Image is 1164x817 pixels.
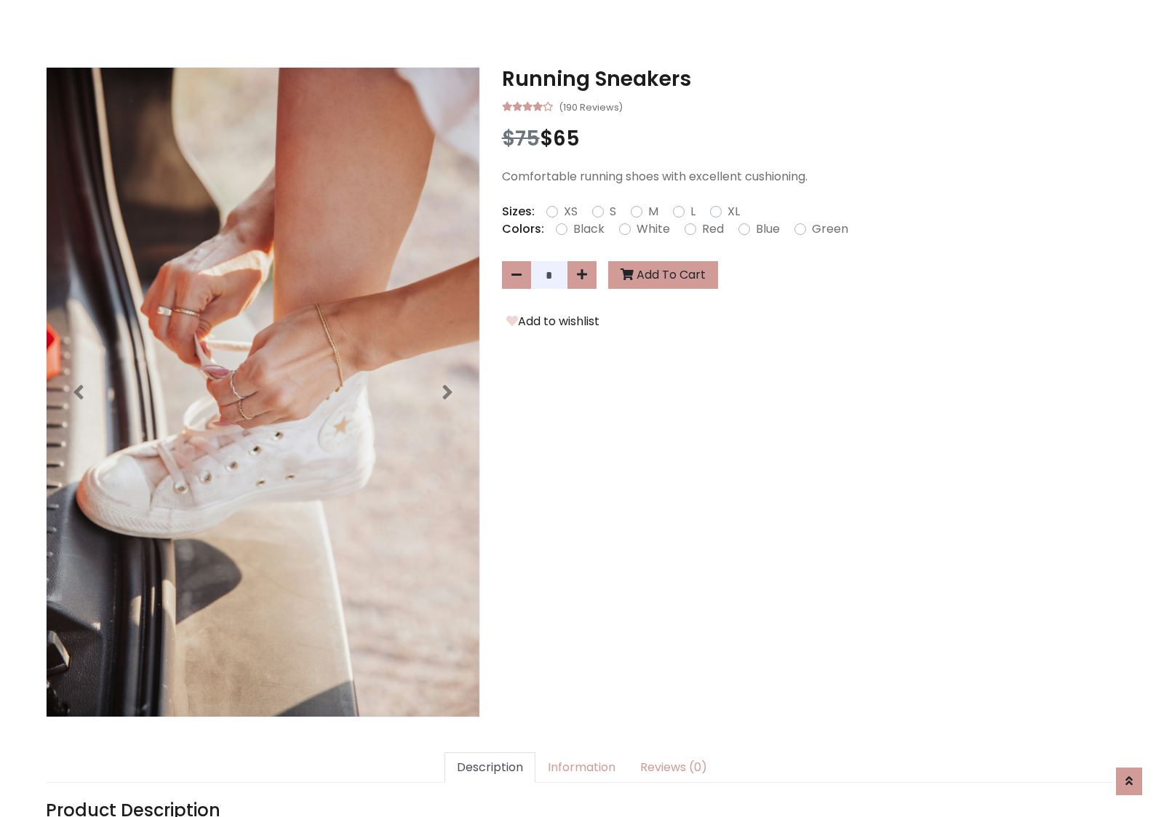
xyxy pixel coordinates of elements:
[637,220,670,238] label: White
[564,203,578,220] label: XS
[502,220,544,238] p: Colors:
[608,261,718,289] button: Add To Cart
[502,203,535,220] p: Sizes:
[535,752,628,783] a: Information
[445,752,535,783] a: Description
[628,752,719,783] a: Reviews (0)
[573,220,605,238] label: Black
[559,97,623,115] small: (190 Reviews)
[502,168,1118,186] p: Comfortable running shoes with excellent cushioning.
[756,220,780,238] label: Blue
[47,68,479,717] img: Image
[502,312,604,331] button: Add to wishlist
[702,220,724,238] label: Red
[648,203,658,220] label: M
[502,67,1118,92] h3: Running Sneakers
[502,127,1118,151] h3: $
[502,124,540,153] span: $75
[610,203,616,220] label: S
[812,220,848,238] label: Green
[727,203,740,220] label: XL
[553,124,580,153] span: 65
[690,203,695,220] label: L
